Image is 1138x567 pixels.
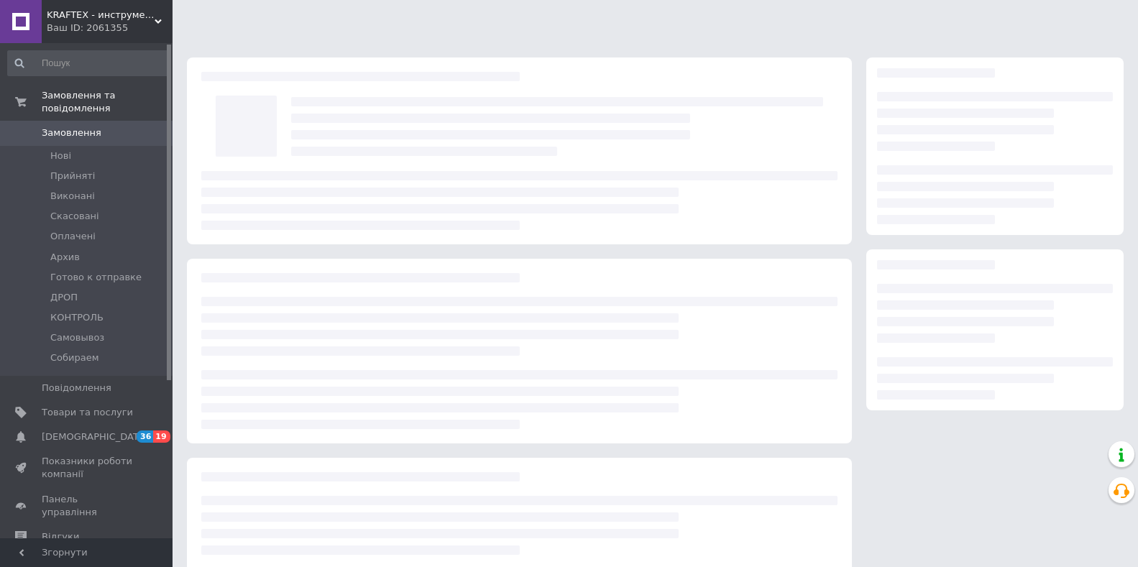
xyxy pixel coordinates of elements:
span: 36 [137,430,153,443]
span: Замовлення та повідомлення [42,89,173,115]
input: Пошук [7,50,170,76]
span: Виконані [50,190,95,203]
span: ДРОП [50,291,78,304]
div: Ваш ID: 2061355 [47,22,173,34]
span: Замовлення [42,126,101,139]
span: Готово к отправке [50,271,142,284]
span: [DEMOGRAPHIC_DATA] [42,430,148,443]
span: Панель управління [42,493,133,519]
span: Товари та послуги [42,406,133,419]
span: КОНТРОЛЬ [50,311,104,324]
span: Нові [50,149,71,162]
span: Повідомлення [42,382,111,395]
span: Показники роботи компанії [42,455,133,481]
span: KRAFTEX - инструмент созданный творить [47,9,155,22]
span: Собираем [50,351,99,364]
span: Відгуки [42,530,79,543]
span: Прийняті [50,170,95,183]
span: Оплачені [50,230,96,243]
span: 19 [153,430,170,443]
span: Архив [50,251,80,264]
span: Скасовані [50,210,99,223]
span: Самовывоз [50,331,104,344]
